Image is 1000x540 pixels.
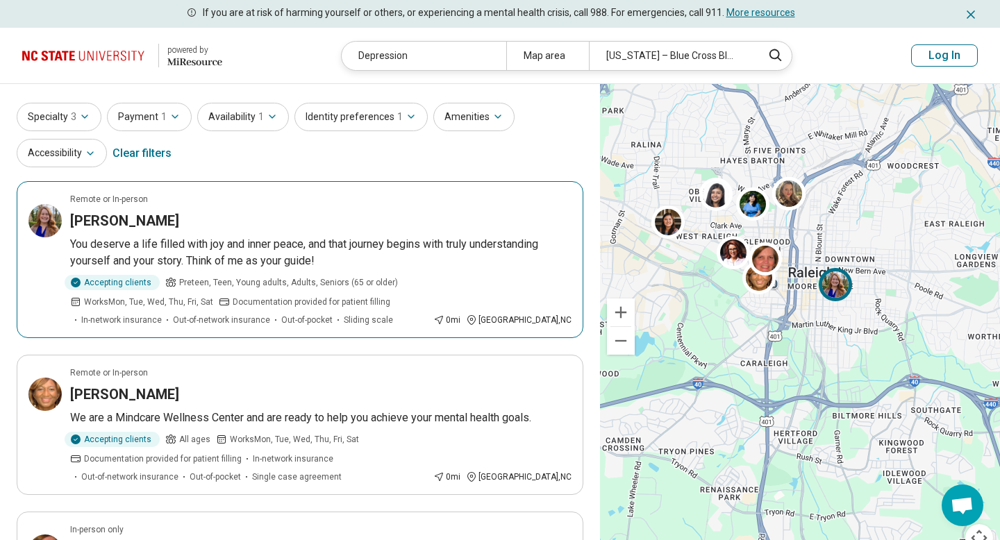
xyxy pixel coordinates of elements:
[173,314,270,326] span: Out-of-network insurance
[344,314,393,326] span: Sliding scale
[230,433,359,446] span: Works Mon, Tue, Wed, Thu, Fri, Sat
[197,103,289,131] button: Availability1
[179,433,210,446] span: All ages
[190,471,241,483] span: Out-of-pocket
[607,298,635,326] button: Zoom in
[71,110,76,124] span: 3
[433,103,515,131] button: Amenities
[964,6,978,22] button: Dismiss
[433,471,460,483] div: 0 mi
[466,471,572,483] div: [GEOGRAPHIC_DATA] , NC
[607,327,635,355] button: Zoom out
[65,275,160,290] div: Accepting clients
[589,42,753,70] div: [US_STATE] – Blue Cross Blue Shield
[253,453,333,465] span: In-network insurance
[506,42,589,70] div: Map area
[281,314,333,326] span: Out-of-pocket
[294,103,428,131] button: Identity preferences1
[342,42,506,70] div: Depression
[726,7,795,18] a: More resources
[161,110,167,124] span: 1
[17,103,101,131] button: Specialty3
[258,110,264,124] span: 1
[70,385,179,404] h3: [PERSON_NAME]
[911,44,978,67] button: Log In
[167,44,222,56] div: powered by
[65,432,160,447] div: Accepting clients
[84,296,213,308] span: Works Mon, Tue, Wed, Thu, Fri, Sat
[252,471,342,483] span: Single case agreement
[179,276,398,289] span: Preteen, Teen, Young adults, Adults, Seniors (65 or older)
[17,139,107,167] button: Accessibility
[466,314,572,326] div: [GEOGRAPHIC_DATA] , NC
[81,471,178,483] span: Out-of-network insurance
[107,103,192,131] button: Payment1
[70,193,148,205] p: Remote or In-person
[70,410,572,426] p: We are a Mindcare Wellness Center and are ready to help you achieve your mental health goals.
[22,39,150,72] img: North Carolina State University
[22,39,222,72] a: North Carolina State University powered by
[233,296,390,308] span: Documentation provided for patient filling
[70,366,148,379] p: Remote or In-person
[112,137,172,170] div: Clear filters
[70,523,124,536] p: In-person only
[70,236,572,269] p: You deserve a life filled with joy and inner peace, and that journey begins with truly understand...
[433,314,460,326] div: 0 mi
[84,453,242,465] span: Documentation provided for patient filling
[70,211,179,230] h3: [PERSON_NAME]
[942,484,983,526] a: Open chat
[203,6,795,20] p: If you are at risk of harming yourself or others, or experiencing a mental health crisis, call 98...
[397,110,403,124] span: 1
[81,314,162,326] span: In-network insurance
